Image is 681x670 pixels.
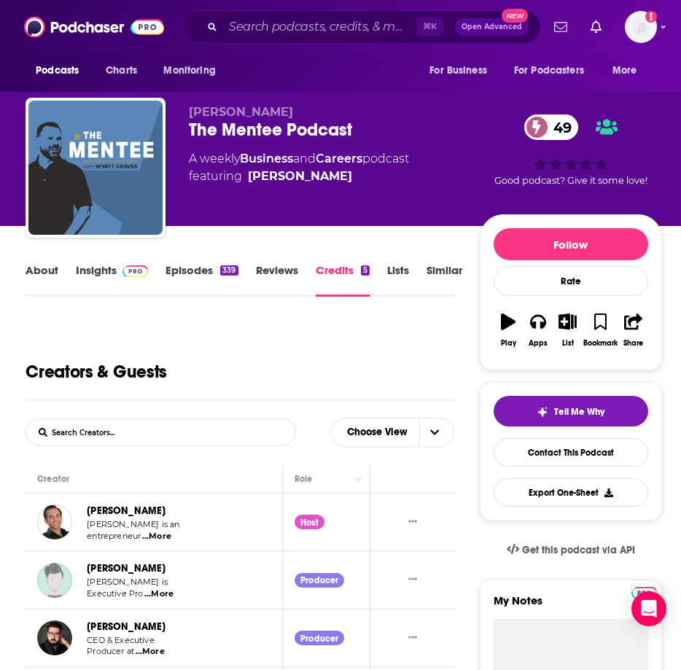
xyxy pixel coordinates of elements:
[618,304,648,357] button: Share
[142,531,171,542] span: ...More
[144,588,174,600] span: ...More
[612,61,637,81] span: More
[462,23,522,31] span: Open Advanced
[295,515,324,529] div: Host
[87,562,166,574] a: [PERSON_NAME]
[494,228,648,260] button: Follow
[537,406,548,418] img: tell me why sparkle
[429,61,487,81] span: For Business
[122,265,148,277] img: Podchaser Pro
[539,114,579,140] span: 49
[387,263,409,297] a: Lists
[189,168,409,185] span: featuring
[402,631,423,646] button: Show More Button
[416,17,443,36] span: ⌘ K
[494,266,648,296] div: Rate
[87,531,141,541] span: entrepreneur
[562,339,574,348] div: List
[625,11,657,43] img: User Profile
[494,304,524,357] button: Play
[631,587,657,599] img: Podchaser Pro
[522,544,635,556] span: Get this podcast via API
[223,15,416,39] input: Search podcasts, credits, & more...
[37,470,69,488] div: Creator
[645,11,657,23] svg: Add a profile image
[248,168,352,185] a: Geoff Woods
[583,304,618,357] button: Bookmark
[153,57,234,85] button: open menu
[480,105,662,195] div: 49Good podcast? Give it some love!
[402,572,423,588] button: Show More Button
[220,265,238,276] div: 339
[293,152,316,165] span: and
[87,646,134,656] span: Producer at
[494,396,648,426] button: tell me why sparkleTell Me Why
[501,339,516,348] div: Play
[529,339,548,348] div: Apps
[625,11,657,43] span: Logged in as danikarchmer
[349,470,367,488] button: Column Actions
[189,105,293,119] span: [PERSON_NAME]
[316,152,362,165] a: Careers
[524,114,579,140] a: 49
[494,438,648,467] a: Contact This Podcast
[87,635,155,645] span: CEO & Executive
[183,10,541,44] div: Search podcasts, credits, & more...
[495,532,647,568] a: Get this podcast via API
[96,57,146,85] a: Charts
[331,418,454,447] button: Choose View
[24,13,164,41] img: Podchaser - Follow, Share and Rate Podcasts
[189,150,409,185] div: A weekly podcast
[166,263,238,297] a: Episodes339
[583,339,618,348] div: Bookmark
[26,263,58,297] a: About
[295,573,344,588] div: Producer
[26,57,98,85] button: open menu
[28,101,163,235] img: The Mentee Podcast
[455,18,529,36] button: Open AdvancedNew
[37,620,72,655] img: Cody Boyce
[585,15,607,39] a: Show notifications dropdown
[87,519,179,529] span: [PERSON_NAME] is an
[631,585,657,599] a: Pro website
[631,591,666,626] div: Open Intercom Messenger
[514,61,584,81] span: For Podcasters
[623,339,643,348] div: Share
[295,631,344,645] div: Producer
[625,11,657,43] button: Show profile menu
[553,304,583,357] button: List
[87,577,168,587] span: [PERSON_NAME] is
[602,57,655,85] button: open menu
[163,61,215,81] span: Monitoring
[524,304,553,357] button: Apps
[240,152,293,165] a: Business
[37,563,72,598] img: Hayden Lee
[36,61,79,81] span: Podcasts
[87,620,166,633] a: [PERSON_NAME]
[136,646,165,658] span: ...More
[106,61,137,81] span: Charts
[26,361,167,383] h1: The Mentee Podcast Creators & Guests
[554,406,604,418] span: Tell Me Why
[419,57,505,85] button: open menu
[402,515,423,530] button: Show More Button
[427,263,462,297] a: Similar
[494,593,648,619] label: My Notes
[361,265,370,276] div: 5
[502,9,528,23] span: New
[295,470,315,488] div: Role
[335,420,419,445] span: Choose View
[494,478,648,507] button: Export One-Sheet
[316,263,370,297] a: Credits5
[87,505,166,517] a: [PERSON_NAME]
[76,263,148,297] a: InsightsPodchaser Pro
[37,505,72,539] img: Geoff Woods
[87,588,143,599] span: Executive Pro
[548,15,573,39] a: Show notifications dropdown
